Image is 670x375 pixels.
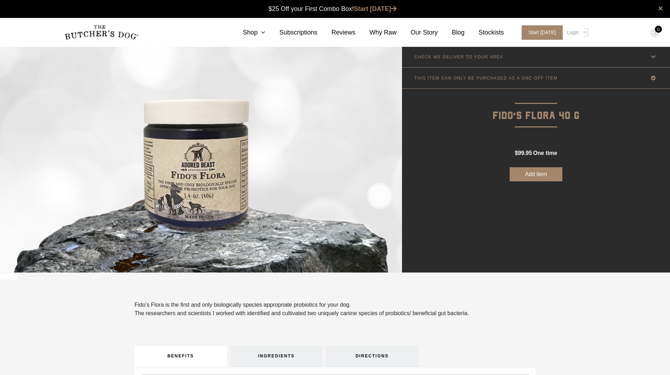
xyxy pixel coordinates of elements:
[414,76,558,81] p: THIS ITEM CAN ONLY BE PURCHASED AS A ONE-OFF ITEM
[658,4,663,13] a: close
[354,5,397,12] a: Start [DATE]
[414,55,503,60] p: CHECK WE DELIVER TO YOUR AREA
[326,346,418,367] a: DIRECTIONS
[533,150,557,156] span: one time
[135,301,469,309] p: Fido’s Flora is the first and only biologically species appropriate probiotics for your dog.
[135,309,469,318] p: The researchers and scientists I worked with identified and cultivated two uniquely canine specie...
[229,28,265,37] a: Shop
[510,167,562,181] button: Add item
[230,346,323,367] a: INGREDIENTS
[265,28,317,37] a: Subscriptions
[522,25,563,40] span: Start [DATE]
[565,25,588,40] a: Login
[515,25,566,40] a: Start [DATE]
[518,150,532,156] span: 99.95
[655,26,662,33] div: 0
[135,346,227,367] a: BENEFITS
[402,68,670,88] a: THIS ITEM CAN ONLY BE PURCHASED AS A ONE-OFF ITEM
[318,28,356,37] a: Reviews
[356,28,397,37] a: Why Raw
[438,28,465,37] a: Blog
[651,28,659,37] img: TBD_Cart-Empty.png
[515,150,518,156] span: $
[465,28,504,37] a: Stockists
[402,89,670,124] p: Fido’s Flora 40 g
[397,28,438,37] a: Our Story
[402,46,670,67] a: CHECK WE DELIVER TO YOUR AREA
